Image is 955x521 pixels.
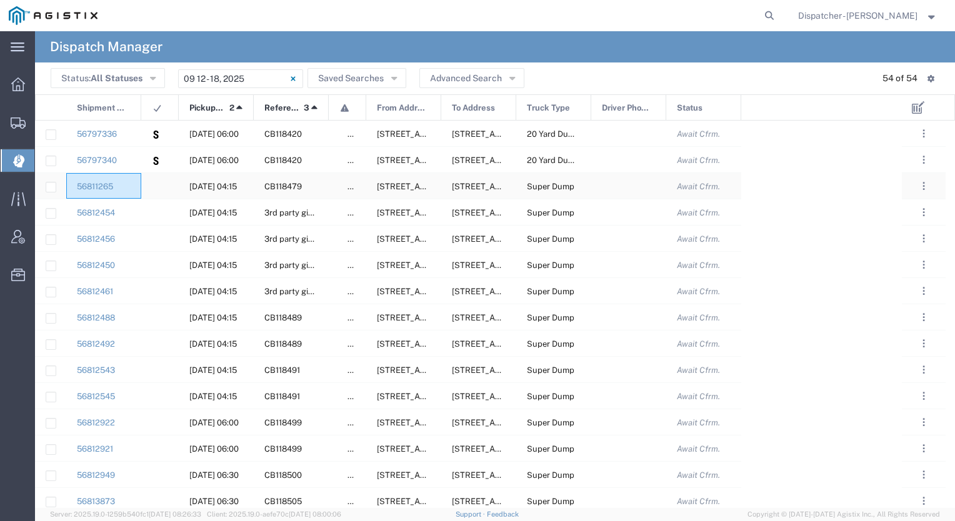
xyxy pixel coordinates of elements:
span: 23626 Foresthill Rd, Foresthill, California, United States [452,444,576,454]
span: CB118489 [264,339,302,349]
span: false [347,182,366,191]
button: Saved Searches [307,68,406,88]
span: 20899 Antler Rd, Lakehead, California, United States [452,260,576,270]
button: ... [915,309,932,326]
span: 6501 Florin Perkins Rd, Sacramento, California, United States [377,365,569,375]
span: CB118479 [264,182,302,191]
span: Await Cfrm. [677,129,720,139]
a: 56811265 [77,182,113,191]
span: 6501 Florin Perkins Rd, Sacramento, California, United States [377,234,569,244]
span: 5555 Florin-Perkins Rd, Sacramento, California, 95826, United States [377,129,569,139]
span: 3rd party giveaway [264,287,336,296]
span: false [347,497,366,506]
button: ... [915,466,932,484]
a: 56812461 [77,287,113,296]
span: 6501 Florin Perkins Rd, Sacramento, California, United States [377,260,569,270]
span: 09/15/2025, 04:15 [189,260,237,270]
a: 56812545 [77,392,115,401]
span: Copyright © [DATE]-[DATE] Agistix Inc., All Rights Reserved [747,509,940,520]
span: . . . [922,310,925,325]
span: 09/15/2025, 04:15 [189,313,237,322]
span: Super Dump [527,287,574,296]
span: Await Cfrm. [677,470,720,480]
button: Dispatcher - [PERSON_NAME] [797,8,938,23]
button: ... [915,230,932,247]
span: Pickup Date and Time [189,95,225,121]
span: 3rd party giveaway [264,234,336,244]
span: 23626 Foresthill Rd, Foresthill, California, United States [452,470,576,480]
span: . . . [922,126,925,141]
a: 56812922 [77,418,115,427]
span: 10936 Iron Mountain Rd, Redding, California, United States [452,182,576,191]
a: 56812450 [77,260,115,270]
a: 56812488 [77,313,115,322]
span: Super Dump [527,260,574,270]
span: 09/13/2025, 04:15 [189,182,237,191]
span: 09/15/2025, 04:15 [189,234,237,244]
a: 56812949 [77,470,115,480]
span: Client: 2025.19.0-aefe70c [207,510,341,518]
a: 56812456 [77,234,115,244]
span: Await Cfrm. [677,339,720,349]
span: All Statuses [91,73,142,83]
span: 09/15/2025, 04:15 [189,287,237,296]
span: . . . [922,231,925,246]
span: false [347,208,366,217]
span: Super Dump [527,392,574,401]
span: Shipment No. [77,95,127,121]
span: To Address [452,95,495,121]
span: Await Cfrm. [677,234,720,244]
button: ... [915,256,932,274]
button: ... [915,440,932,457]
span: Super Dump [527,444,574,454]
span: 9999 S. Austin Rd, Manteca, California, 95336, United States [452,129,644,139]
span: false [347,156,366,165]
span: CB118505 [264,497,302,506]
span: Await Cfrm. [677,156,720,165]
span: 09/12/2025, 06:00 [189,156,239,165]
span: 20899 Antler Rd, Lakehead, California, United States [452,234,576,244]
span: 10936 Iron Mountain Rd, Redding, California, United States [452,392,576,401]
span: 9999 S. Austin Rd, Manteca, California, 95336, United States [452,156,644,165]
span: . . . [922,441,925,456]
span: CB118491 [264,365,300,375]
span: Status [677,95,702,121]
a: Feedback [487,510,519,518]
span: Super Dump [527,313,574,322]
a: 56812921 [77,444,113,454]
span: . . . [922,284,925,299]
span: 11501 Florin Rd, Sacramento, California, 95830, United States [377,444,569,454]
span: false [347,260,366,270]
span: 6501 Florin Perkins Rd, Sacramento, California, United States [377,182,569,191]
span: . . . [922,257,925,272]
span: CB118420 [264,129,302,139]
span: Await Cfrm. [677,287,720,296]
button: ... [915,282,932,300]
span: false [347,313,366,322]
span: Await Cfrm. [677,365,720,375]
button: ... [915,151,932,169]
span: 5555 Florin-Perkins Rd, Sacramento, California, 95826, United States [377,156,569,165]
span: 6501 Florin Perkins Rd, Sacramento, California, United States [377,339,569,349]
span: 11501 Florin Rd, Sacramento, California, 95830, United States [377,418,569,427]
span: . . . [922,205,925,220]
span: Await Cfrm. [677,418,720,427]
h4: Dispatch Manager [50,31,162,62]
span: 3rd party giveaway [264,260,336,270]
span: . . . [922,389,925,404]
span: Super Dump [527,234,574,244]
span: Super Dump [527,418,574,427]
span: . . . [922,415,925,430]
span: Await Cfrm. [677,444,720,454]
button: ... [915,387,932,405]
span: Driver Phone No. [602,95,652,121]
span: Reference [264,95,299,121]
button: ... [915,361,932,379]
span: false [347,129,366,139]
span: 23626 Foresthill Rd, Foresthill, California, United States [452,497,576,506]
span: 20 Yard Dump Truck [527,129,604,139]
span: 20899 Antler Rd, Lakehead, California, United States [452,208,576,217]
span: 20 Yard Dump Truck [527,156,604,165]
button: Status:All Statuses [51,68,165,88]
span: false [347,392,366,401]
